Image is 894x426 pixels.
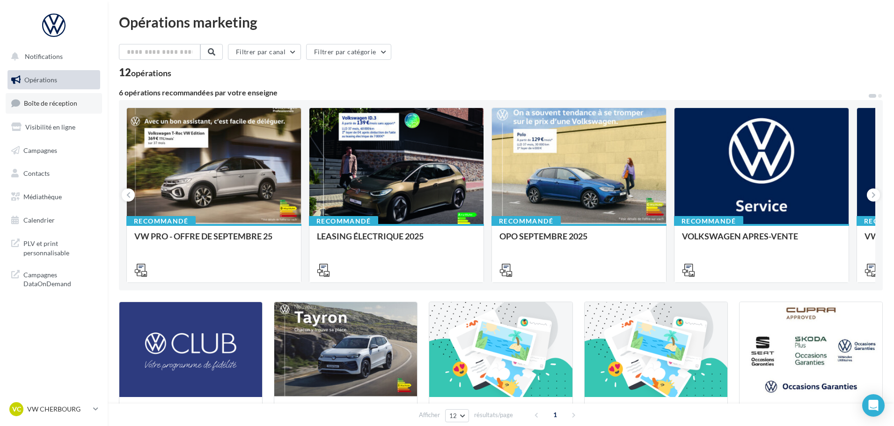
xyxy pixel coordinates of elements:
button: Filtrer par canal [228,44,301,60]
button: 12 [445,409,469,422]
button: Notifications [6,47,98,66]
div: Recommandé [126,216,196,226]
div: VOLKSWAGEN APRES-VENTE [682,231,841,250]
div: VW PRO - OFFRE DE SEPTEMBRE 25 [134,231,293,250]
div: LEASING ÉLECTRIQUE 2025 [317,231,476,250]
span: Contacts [23,169,50,177]
a: Campagnes [6,141,102,160]
p: VW CHERBOURG [27,404,89,414]
span: Campagnes [23,146,57,154]
a: Calendrier [6,210,102,230]
div: Recommandé [309,216,378,226]
span: 1 [548,407,563,422]
button: Filtrer par catégorie [306,44,391,60]
span: résultats/page [474,411,513,419]
div: Opérations marketing [119,15,883,29]
div: OPO SEPTEMBRE 2025 [499,231,659,250]
a: Visibilité en ligne [6,117,102,137]
span: Visibilité en ligne [25,123,75,131]
a: Contacts [6,164,102,183]
div: opérations [131,69,171,77]
div: Recommandé [491,216,561,226]
a: Boîte de réception [6,93,102,113]
span: 12 [449,412,457,419]
span: Afficher [419,411,440,419]
div: Recommandé [674,216,743,226]
a: PLV et print personnalisable [6,233,102,261]
span: Calendrier [23,216,55,224]
span: Notifications [25,52,63,60]
div: 6 opérations recommandées par votre enseigne [119,89,868,96]
a: VC VW CHERBOURG [7,400,100,418]
span: Campagnes DataOnDemand [23,268,96,289]
span: Boîte de réception [24,99,77,107]
a: Campagnes DataOnDemand [6,265,102,292]
span: Médiathèque [23,193,62,201]
div: 12 [119,67,171,78]
div: Open Intercom Messenger [862,394,885,417]
a: Opérations [6,70,102,90]
span: VC [12,404,21,414]
span: Opérations [24,76,57,84]
span: PLV et print personnalisable [23,237,96,257]
a: Médiathèque [6,187,102,207]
